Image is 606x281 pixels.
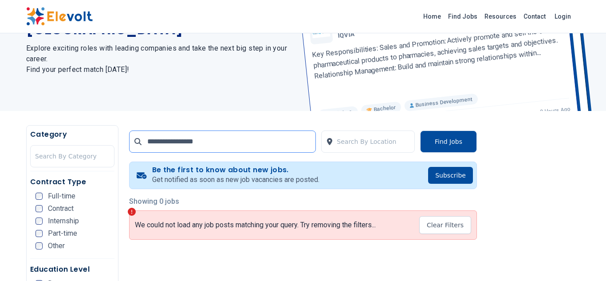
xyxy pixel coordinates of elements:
[129,196,477,207] p: Showing 0 jobs
[35,205,43,212] input: Contract
[152,174,319,185] p: Get notified as soon as new job vacancies are posted.
[520,9,549,24] a: Contact
[30,264,114,275] h5: Education Level
[562,238,606,281] iframe: Chat Widget
[48,242,65,249] span: Other
[481,9,520,24] a: Resources
[135,221,376,230] p: We could not load any job posts matching your query. Try removing the filters...
[35,218,43,225] input: Internship
[26,6,292,38] h1: The Latest Jobs in [GEOGRAPHIC_DATA]
[428,167,473,184] button: Subscribe
[48,218,79,225] span: Internship
[30,177,114,187] h5: Contract Type
[26,43,292,75] h2: Explore exciting roles with leading companies and take the next big step in your career. Find you...
[48,193,75,200] span: Full-time
[30,129,114,140] h5: Category
[549,8,576,25] a: Login
[48,205,74,212] span: Contract
[420,131,477,153] button: Find Jobs
[152,166,319,174] h4: Be the first to know about new jobs.
[35,230,43,237] input: Part-time
[35,193,43,200] input: Full-time
[35,242,43,249] input: Other
[420,9,445,24] a: Home
[445,9,481,24] a: Find Jobs
[419,216,471,234] button: Clear Filters
[48,230,77,237] span: Part-time
[26,7,93,26] img: Elevolt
